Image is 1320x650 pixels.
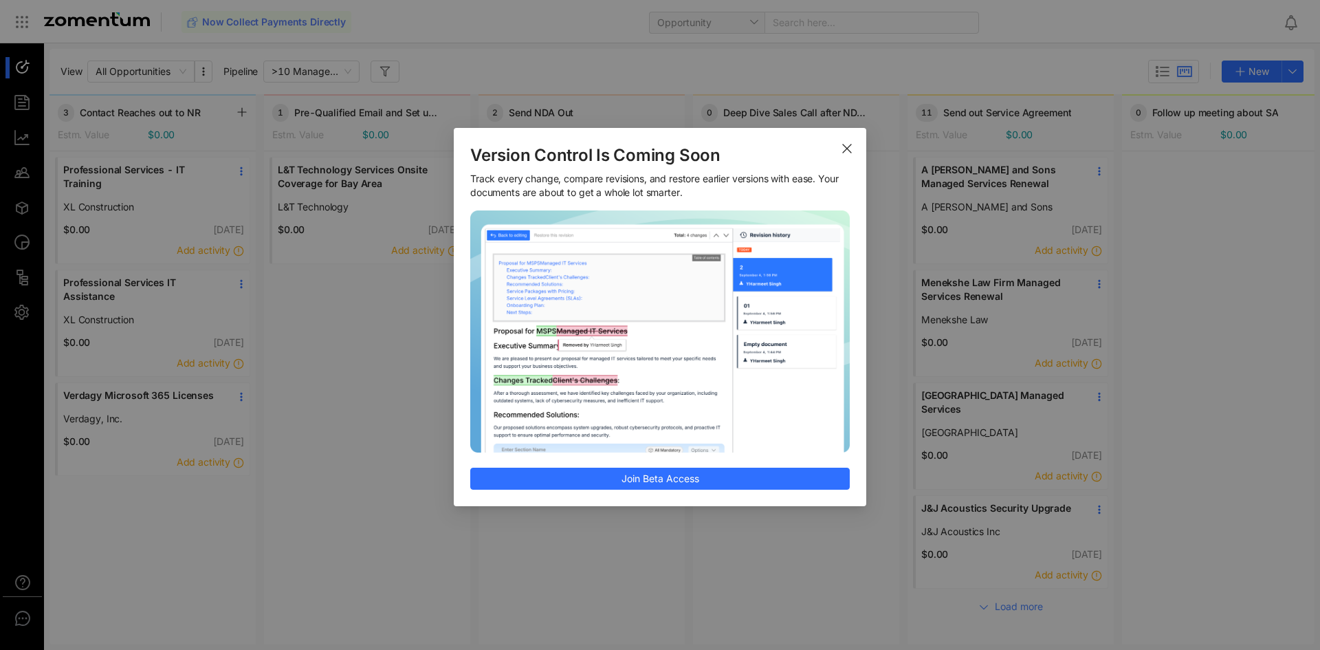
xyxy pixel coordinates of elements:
[621,470,699,486] span: Join Beta Access
[470,210,850,453] img: 1756976431939-imageforversionmodal.png
[470,144,850,166] span: Version Control Is Coming Soon
[828,128,866,166] button: Close
[470,172,850,199] span: Track every change, compare revisions, and restore earlier versions with ease. Your documents are...
[470,467,850,489] button: Join Beta Access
